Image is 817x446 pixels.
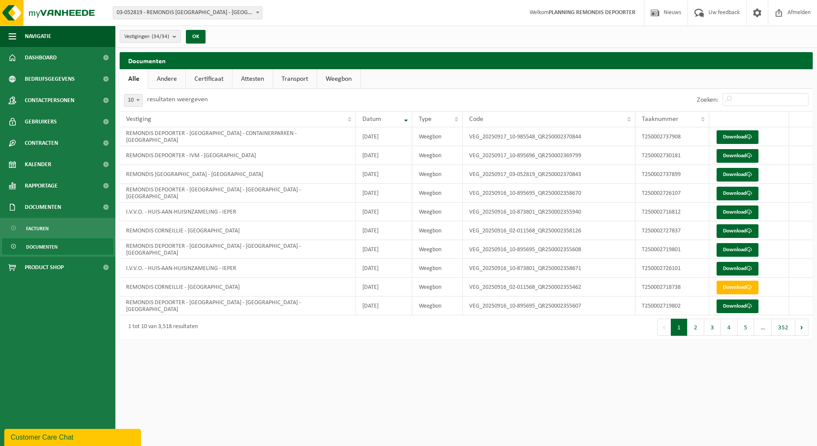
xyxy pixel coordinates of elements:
[356,127,412,146] td: [DATE]
[635,296,709,315] td: T250002719802
[717,187,758,200] a: Download
[25,197,61,218] span: Documenten
[356,202,412,221] td: [DATE]
[120,221,356,240] td: REMONDIS CORNEILLIE - [GEOGRAPHIC_DATA]
[754,319,772,336] span: …
[412,296,462,315] td: Weegbon
[772,319,795,336] button: 352
[717,149,758,163] a: Download
[186,30,206,44] button: OK
[688,319,704,336] button: 2
[704,319,721,336] button: 3
[152,34,169,39] count: (34/34)
[356,184,412,202] td: [DATE]
[657,319,671,336] button: Previous
[635,165,709,184] td: T250002737899
[120,259,356,278] td: I.V.V.O. - HUIS-AAN-HUISINZAMELING - IEPER
[635,259,709,278] td: T250002726101
[356,278,412,296] td: [DATE]
[26,220,49,237] span: Facturen
[120,240,356,259] td: REMONDIS DEPOORTER - [GEOGRAPHIC_DATA] - [GEOGRAPHIC_DATA] - [GEOGRAPHIC_DATA]
[120,184,356,202] td: REMONDIS DEPOORTER - [GEOGRAPHIC_DATA] - [GEOGRAPHIC_DATA] - [GEOGRAPHIC_DATA]
[362,116,381,123] span: Datum
[356,240,412,259] td: [DATE]
[721,319,738,336] button: 4
[635,146,709,165] td: T250002730181
[717,130,758,144] a: Download
[186,69,232,89] a: Certificaat
[120,296,356,315] td: REMONDIS DEPOORTER - [GEOGRAPHIC_DATA] - [GEOGRAPHIC_DATA] - [GEOGRAPHIC_DATA]
[795,319,808,336] button: Next
[717,262,758,276] a: Download
[412,240,462,259] td: Weegbon
[412,221,462,240] td: Weegbon
[697,97,718,103] label: Zoeken:
[25,154,51,175] span: Kalender
[124,94,143,107] span: 10
[717,168,758,182] a: Download
[232,69,273,89] a: Attesten
[635,127,709,146] td: T250002737908
[25,90,74,111] span: Contactpersonen
[25,132,58,154] span: Contracten
[463,259,636,278] td: VEG_20250916_10-873801_QR250002358671
[26,239,58,255] span: Documenten
[412,259,462,278] td: Weegbon
[635,240,709,259] td: T250002719801
[148,69,185,89] a: Andere
[25,111,57,132] span: Gebruikers
[2,238,113,255] a: Documenten
[635,202,709,221] td: T250002716812
[419,116,432,123] span: Type
[273,69,317,89] a: Transport
[120,69,148,89] a: Alle
[120,278,356,296] td: REMONDIS CORNEILLIE - [GEOGRAPHIC_DATA]
[463,165,636,184] td: VEG_20250917_03-052819_QR250002370843
[463,202,636,221] td: VEG_20250916_10-873801_QR250002355940
[120,30,181,43] button: Vestigingen(34/34)
[2,220,113,236] a: Facturen
[113,7,262,19] span: 03-052819 - REMONDIS WEST-VLAANDEREN - OOSTENDE
[412,127,462,146] td: Weegbon
[356,221,412,240] td: [DATE]
[412,278,462,296] td: Weegbon
[463,146,636,165] td: VEG_20250917_10-895696_QR250002369799
[642,116,679,123] span: Taaknummer
[738,319,754,336] button: 5
[463,221,636,240] td: VEG_20250916_02-011568_QR250002358126
[463,296,636,315] td: VEG_20250916_10-895695_QR250002355607
[671,319,688,336] button: 1
[356,165,412,184] td: [DATE]
[120,127,356,146] td: REMONDIS DEPOORTER - [GEOGRAPHIC_DATA] - CONTAINERPARKEN - [GEOGRAPHIC_DATA]
[120,202,356,221] td: I.V.V.O. - HUIS-AAN-HUISINZAMELING - IEPER
[463,240,636,259] td: VEG_20250916_10-895695_QR250002355608
[120,146,356,165] td: REMONDIS DEPOORTER - IVM - [GEOGRAPHIC_DATA]
[469,116,483,123] span: Code
[317,69,360,89] a: Weegbon
[124,320,198,335] div: 1 tot 10 van 3,518 resultaten
[25,26,51,47] span: Navigatie
[113,6,262,19] span: 03-052819 - REMONDIS WEST-VLAANDEREN - OOSTENDE
[635,221,709,240] td: T250002727837
[25,47,57,68] span: Dashboard
[635,184,709,202] td: T250002726107
[124,30,169,43] span: Vestigingen
[463,184,636,202] td: VEG_20250916_10-895695_QR250002358670
[412,146,462,165] td: Weegbon
[412,202,462,221] td: Weegbon
[126,116,151,123] span: Vestiging
[717,205,758,219] a: Download
[412,184,462,202] td: Weegbon
[463,278,636,296] td: VEG_20250916_02-011568_QR250002355462
[147,96,208,103] label: resultaten weergeven
[120,165,356,184] td: REMONDIS [GEOGRAPHIC_DATA] - [GEOGRAPHIC_DATA]
[635,278,709,296] td: T250002718738
[412,165,462,184] td: Weegbon
[120,52,813,69] h2: Documenten
[717,243,758,257] a: Download
[25,68,75,90] span: Bedrijfsgegevens
[717,299,758,313] a: Download
[356,146,412,165] td: [DATE]
[717,281,758,294] a: Download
